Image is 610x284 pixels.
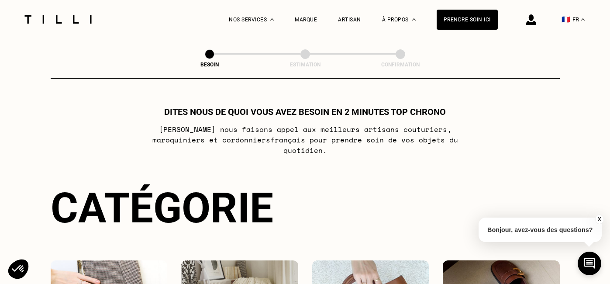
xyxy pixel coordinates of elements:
p: [PERSON_NAME] nous faisons appel aux meilleurs artisans couturiers , maroquiniers et cordonniers ... [132,124,478,156]
a: Artisan [338,17,361,23]
button: X [595,215,603,224]
img: Logo du service de couturière Tilli [21,15,95,24]
div: Besoin [166,62,253,68]
a: Prendre soin ici [437,10,498,30]
div: Estimation [262,62,349,68]
a: Marque [295,17,317,23]
p: Bonjour, avez-vous des questions? [479,218,602,242]
h1: Dites nous de quoi vous avez besoin en 2 minutes top chrono [164,107,446,117]
div: Catégorie [51,184,560,232]
img: menu déroulant [581,18,585,21]
div: Confirmation [357,62,444,68]
img: Menu déroulant [270,18,274,21]
img: icône connexion [526,14,536,25]
span: 🇫🇷 [562,15,570,24]
img: Menu déroulant à propos [412,18,416,21]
